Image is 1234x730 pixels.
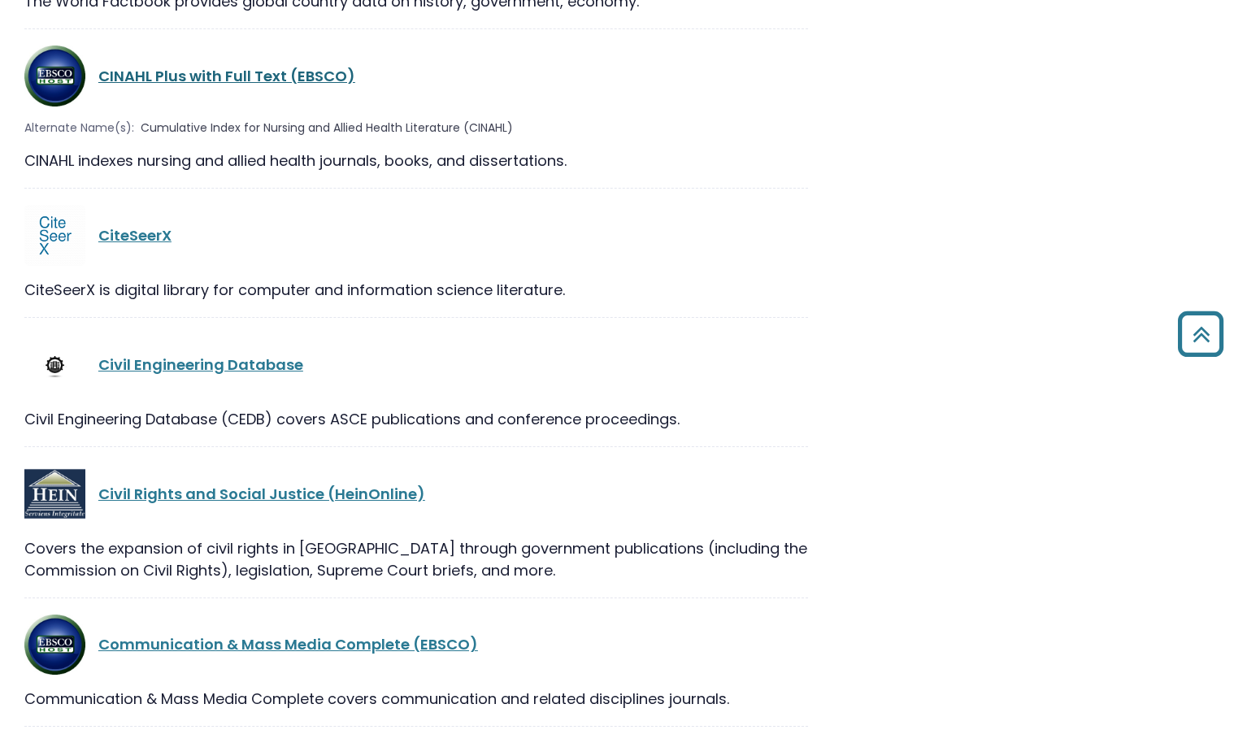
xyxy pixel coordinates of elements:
[98,634,478,654] a: Communication & Mass Media Complete (EBSCO)
[24,119,134,137] span: Alternate Name(s):
[98,225,172,246] a: CiteSeerX
[98,354,303,375] a: Civil Engineering Database
[24,150,808,172] div: CINAHL indexes nursing and allied health journals, books, and dissertations.
[1171,319,1230,349] a: Back to Top
[141,119,513,137] span: Cumulative Index for Nursing and Allied Health Literature (CINAHL)
[98,484,425,504] a: Civil Rights and Social Justice (HeinOnline)
[24,537,808,581] p: Covers the expansion of civil rights in [GEOGRAPHIC_DATA] through government publications (includ...
[24,279,808,301] div: CiteSeerX is digital library for computer and information science literature.
[24,408,808,430] div: Civil Engineering Database (CEDB) covers ASCE publications and conference proceedings.
[98,66,355,86] a: CINAHL Plus with Full Text (EBSCO)
[24,688,808,710] div: Communication & Mass Media Complete covers communication and related disciplines journals.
